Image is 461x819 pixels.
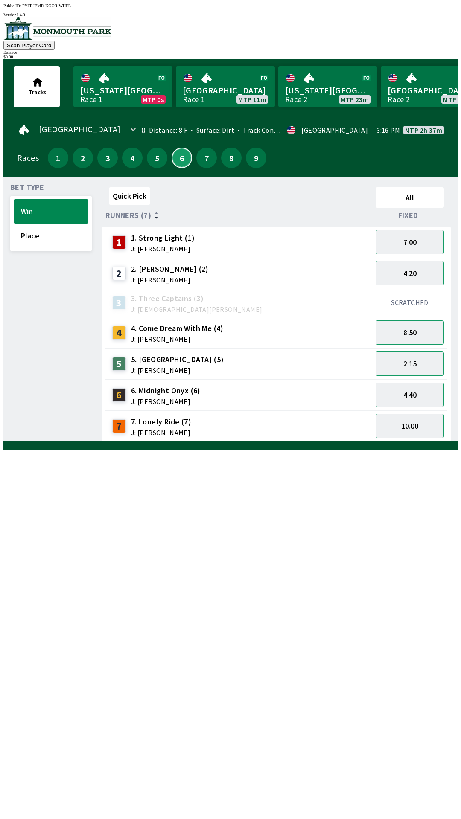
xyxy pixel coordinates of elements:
span: 2.15 [403,359,417,369]
span: J: [PERSON_NAME] [131,245,195,252]
span: [US_STATE][GEOGRAPHIC_DATA] [285,85,371,96]
span: 7. Lonely Ride (7) [131,416,191,427]
button: 9 [246,148,266,168]
span: MTP 11m [238,96,266,103]
div: Races [17,154,39,161]
button: 6 [172,148,192,168]
span: J: [PERSON_NAME] [131,429,191,436]
div: 3 [112,296,126,310]
span: 10.00 [401,421,418,431]
div: Race 1 [183,96,205,103]
button: Place [14,224,88,248]
span: 3:16 PM [376,127,400,134]
span: 3. Three Captains (3) [131,293,263,304]
span: J: [PERSON_NAME] [131,336,224,343]
button: 3 [97,148,118,168]
button: 8 [221,148,242,168]
span: Track Condition: Firm [234,126,309,134]
span: Bet Type [10,184,44,191]
span: J: [PERSON_NAME] [131,276,209,283]
span: 5. [GEOGRAPHIC_DATA] (5) [131,354,224,365]
button: Quick Pick [109,187,150,205]
span: 4. Come Dream With Me (4) [131,323,224,334]
button: 2 [73,148,93,168]
span: 1 [50,155,66,161]
button: 10.00 [376,414,444,438]
span: 6. Midnight Onyx (6) [131,385,201,396]
span: Win [21,206,81,216]
span: 7 [198,155,215,161]
div: $ 0.00 [3,55,458,59]
span: All [379,193,440,203]
button: 4 [122,148,143,168]
span: [GEOGRAPHIC_DATA] [183,85,268,96]
span: 2 [75,155,91,161]
button: 4.40 [376,383,444,407]
span: J: [PERSON_NAME] [131,398,201,405]
a: [US_STATE][GEOGRAPHIC_DATA]Race 2MTP 23m [278,66,377,107]
span: 8 [223,155,239,161]
span: 4 [124,155,140,161]
div: Public ID: [3,3,458,8]
button: 7.00 [376,230,444,254]
span: Runners (7) [105,212,151,219]
span: 5 [149,155,165,161]
div: 5 [112,357,126,371]
div: 2 [112,267,126,280]
span: MTP 23m [341,96,369,103]
span: Tracks [29,88,47,96]
span: 3 [99,155,116,161]
span: 1. Strong Light (1) [131,232,195,244]
span: MTP 0s [143,96,164,103]
div: Race 1 [80,96,102,103]
div: 6 [112,388,126,402]
button: Win [14,199,88,224]
button: 4.20 [376,261,444,285]
button: 2.15 [376,351,444,376]
button: 8.50 [376,320,444,345]
span: 4.20 [403,268,417,278]
span: Surface: Dirt [187,126,234,134]
span: J: [DEMOGRAPHIC_DATA][PERSON_NAME] [131,306,263,313]
div: 0 [141,127,146,134]
span: 2. [PERSON_NAME] (2) [131,264,209,275]
span: [GEOGRAPHIC_DATA] [39,126,121,133]
button: Scan Player Card [3,41,55,50]
button: Tracks [14,66,60,107]
button: 5 [147,148,167,168]
span: Place [21,231,81,241]
div: Version 1.4.0 [3,12,458,17]
div: 4 [112,326,126,340]
button: 1 [48,148,68,168]
div: Balance [3,50,458,55]
div: 1 [112,235,126,249]
div: Fixed [372,211,447,220]
a: [GEOGRAPHIC_DATA]Race 1MTP 11m [176,66,275,107]
span: J: [PERSON_NAME] [131,367,224,374]
span: PYJT-JEMR-KOOR-WHFE [22,3,71,8]
span: [US_STATE][GEOGRAPHIC_DATA] [80,85,166,96]
span: Distance: 8 F [149,126,187,134]
button: All [376,187,444,208]
div: [GEOGRAPHIC_DATA] [301,127,368,134]
div: SCRATCHED [376,298,444,307]
span: 7.00 [403,237,417,247]
div: Race 2 [388,96,410,103]
div: Race 2 [285,96,307,103]
button: 7 [196,148,217,168]
div: 7 [112,419,126,433]
a: [US_STATE][GEOGRAPHIC_DATA]Race 1MTP 0s [73,66,172,107]
span: 4.40 [403,390,417,400]
span: MTP 2h 37m [405,127,442,134]
div: Runners (7) [105,211,372,220]
img: venue logo [3,17,111,40]
span: Quick Pick [113,191,146,201]
span: 8.50 [403,328,417,337]
span: 9 [248,155,264,161]
span: Fixed [398,212,418,219]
